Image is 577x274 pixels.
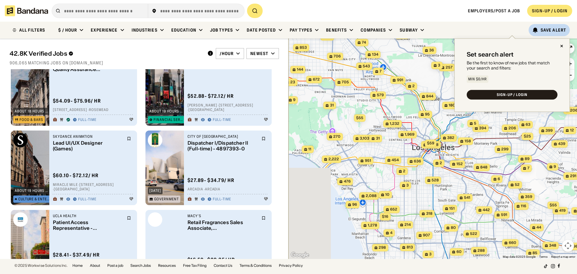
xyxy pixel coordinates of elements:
span: 85 [533,251,537,256]
div: about 19 hours ago [149,109,184,113]
span: 180 [449,103,455,108]
div: grid [10,69,279,259]
span: $25 [524,134,531,138]
span: 96 [352,202,357,207]
span: 80 [451,225,456,230]
span: 3 [438,63,440,68]
span: 844 [426,94,433,99]
div: Subway [400,27,418,33]
span: 2,222 [328,157,339,162]
span: 419 [559,208,566,213]
a: About [90,264,100,267]
div: Pay Types [290,27,312,33]
a: Report a map error [551,255,575,258]
span: 3 [406,183,409,188]
div: 42.8K Verified Jobs [10,50,203,57]
div: 906,065 matching jobs on [DOMAIN_NAME] [10,60,279,66]
a: Open this area in Google Maps (opens a new window) [290,251,310,259]
a: Privacy Policy [279,264,303,267]
span: 1,278 [368,223,377,228]
button: Map camera controls [562,240,574,252]
span: 288 [478,248,485,253]
div: Benefits [326,27,347,33]
span: 543 [363,64,370,69]
div: Be the first to know of new jobs that match your search and filters: [467,60,557,71]
img: Bandana logotype [5,5,48,16]
span: 44 [327,34,332,39]
span: 52 [515,182,520,187]
div: Lead UI/UX Designer (Games) [53,140,123,152]
span: 1,232 [390,121,399,126]
div: Industries [132,27,157,33]
div: Patient Access Representative - [GEOGRAPHIC_DATA][PERSON_NAME] (Part-Time) [53,220,123,231]
div: [PERSON_NAME] · [STREET_ADDRESS] · [GEOGRAPHIC_DATA] [188,103,268,112]
span: 89 [525,156,530,162]
span: 1,969 [405,132,414,137]
div: $ / hour [58,27,77,33]
a: Free Tax Filing [183,264,206,267]
span: 291 [570,174,576,179]
span: 705 [342,80,349,85]
img: City of Arcadia logo [148,133,162,147]
span: 359 [525,194,532,199]
span: 10 [385,192,389,197]
span: 399 [545,128,553,133]
a: Resources [158,264,176,267]
div: Skydance Animation [53,134,123,139]
span: $16 [382,214,388,219]
span: 95 [425,112,430,117]
span: 6 [498,177,500,182]
span: 951 [365,158,371,163]
div: UCLA Health [53,214,123,218]
span: 152 [456,162,463,167]
span: 134 [372,52,378,57]
span: 7 [380,69,382,74]
span: 9 [293,97,295,103]
span: 9 [554,164,556,169]
span: 270 [333,134,340,139]
span: 4 [390,230,392,236]
span: 672 [313,77,320,82]
span: 74 [362,40,366,45]
div: $ 28.41 - $37.49 / hr [53,252,100,258]
span: 36 [429,48,434,53]
div: Miracle Mile · [STREET_ADDRESS] · [GEOGRAPHIC_DATA] [53,182,133,192]
span: 3 [429,252,432,257]
span: 318 [426,211,432,216]
span: 5 [474,121,476,126]
span: 214 [405,222,411,227]
div: SIGN-UP / LOGIN [497,93,527,97]
span: 3,103 [360,136,369,141]
span: 7 [527,166,530,171]
span: 579 [377,93,384,98]
span: 63 [526,122,530,127]
span: $55 [550,203,557,207]
div: $ 60.10 - $72.12 / hr [53,172,99,179]
a: Employers/Post a job [468,8,520,14]
span: 299 [501,147,508,152]
span: 439 [558,141,565,146]
span: 23 [290,80,295,85]
span: 907 [423,233,430,238]
span: 12 [570,128,574,133]
span: 442 [483,208,490,213]
div: about 19 hours ago [15,189,50,192]
div: $ 16.50 - $20.35 / hr [188,257,235,263]
div: ALL FILTERS [19,28,45,32]
span: 2,088 [366,193,377,199]
a: Terms & Conditions [240,264,272,267]
div: Save Alert [541,27,566,33]
div: SIGN-UP / LOGIN [532,8,567,14]
span: 394 [479,126,486,131]
span: 116 [521,204,526,209]
a: Terms (opens in new tab) [539,255,548,258]
div: [STREET_ADDRESS] · Rosemead [53,108,133,112]
span: Map data ©2025 Google [503,255,536,258]
span: 652 [390,207,397,212]
span: 151 [449,206,455,211]
span: 31 [376,136,380,141]
span: 298 [379,245,386,250]
span: 382 [447,135,454,140]
div: $ 52.88 - $72.12 / hr [188,93,234,99]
